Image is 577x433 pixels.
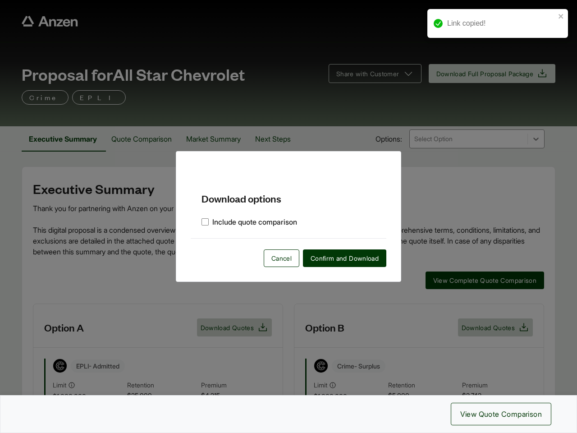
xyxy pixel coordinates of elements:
button: Confirm and Download [303,249,386,267]
div: Link copied! [447,18,555,29]
button: Cancel [264,249,299,267]
h5: Download options [191,177,386,205]
button: close [558,13,564,20]
span: View Quote Comparison [460,409,542,419]
label: Include quote comparison [201,216,297,227]
button: View Quote Comparison [451,403,551,425]
span: Cancel [271,253,292,263]
span: Confirm and Download [311,253,379,263]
